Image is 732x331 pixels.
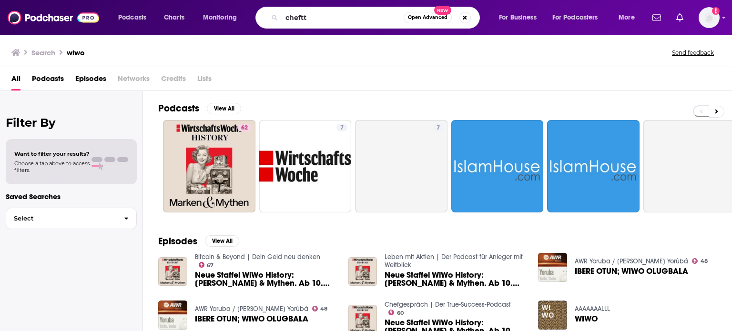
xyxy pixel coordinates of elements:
[163,120,255,212] a: 62
[312,306,328,311] a: 48
[207,263,213,268] span: 67
[385,271,527,287] span: Neue Staffel WiWo History: [PERSON_NAME] & Mythen. Ab 10. Mai
[538,253,567,282] img: IBERE OTUN; WIWO OLUGBALA
[397,311,404,315] span: 60
[195,305,308,313] a: AWR Yoruba / èdèe Yorùbá
[385,253,523,269] a: Leben mit Aktien | Der Podcast für Anleger mit Weitblick
[158,10,190,25] a: Charts
[434,6,451,15] span: New
[195,271,337,287] span: Neue Staffel WiWo History: [PERSON_NAME] & Mythen. Ab 10. Mai
[546,10,612,25] button: open menu
[669,49,717,57] button: Send feedback
[575,305,610,313] a: AAAAAAALLL
[241,123,248,133] span: 62
[355,120,447,212] a: 7
[575,267,688,275] a: IBERE OTUN; WIWO OLUGBALA
[6,215,116,221] span: Select
[118,11,146,24] span: Podcasts
[433,124,444,131] a: 7
[8,9,99,27] img: Podchaser - Follow, Share and Rate Podcasts
[649,10,665,26] a: Show notifications dropdown
[701,259,708,263] span: 48
[575,315,598,323] a: WIWO
[195,253,320,261] a: Bitcoin & Beyond | Dein Geld neu denken
[6,192,137,201] p: Saved Searches
[538,301,567,330] img: WIWO
[75,71,106,90] a: Episodes
[699,7,720,28] img: User Profile
[67,48,85,57] h3: wiwo
[158,102,241,114] a: PodcastsView All
[404,12,452,23] button: Open AdvancedNew
[158,301,187,330] img: IBERE OTUN; WIWO OLUGBALA
[164,11,184,24] span: Charts
[340,123,344,133] span: 7
[348,257,377,286] img: Neue Staffel WiWo History: Marken & Mythen. Ab 10. Mai
[118,71,150,90] span: Networks
[692,258,708,264] a: 48
[31,48,55,57] h3: Search
[14,160,90,173] span: Choose a tab above to access filters.
[195,315,308,323] a: IBERE OTUN; WIWO OLUGBALA
[14,150,90,157] span: Want to filter your results?
[203,11,237,24] span: Monitoring
[195,271,337,287] a: Neue Staffel WiWo History: Marken & Mythen. Ab 10. Mai
[196,10,249,25] button: open menu
[437,123,440,133] span: 7
[11,71,20,90] a: All
[158,235,239,247] a: EpisodesView All
[336,124,347,131] a: 7
[282,10,404,25] input: Search podcasts, credits, & more...
[672,10,687,26] a: Show notifications dropdown
[575,257,688,265] a: AWR Yoruba / èdèe Yorùbá
[259,120,352,212] a: 7
[385,271,527,287] a: Neue Staffel WiWo History: Marken & Mythen. Ab 10. Mai
[264,7,489,29] div: Search podcasts, credits, & more...
[237,124,252,131] a: 62
[161,71,186,90] span: Credits
[197,71,212,90] span: Lists
[699,7,720,28] span: Logged in as HannahCR
[158,235,197,247] h2: Episodes
[207,103,241,114] button: View All
[499,11,537,24] span: For Business
[408,15,447,20] span: Open Advanced
[699,7,720,28] button: Show profile menu
[158,257,187,286] img: Neue Staffel WiWo History: Marken & Mythen. Ab 10. Mai
[32,71,64,90] a: Podcasts
[320,307,327,311] span: 48
[205,235,239,247] button: View All
[6,116,137,130] h2: Filter By
[112,10,159,25] button: open menu
[199,262,214,268] a: 67
[492,10,549,25] button: open menu
[552,11,598,24] span: For Podcasters
[158,102,199,114] h2: Podcasts
[619,11,635,24] span: More
[6,208,137,229] button: Select
[385,301,511,309] a: Chefgespräch | Der True-Success-Podcast
[388,310,404,315] a: 60
[612,10,647,25] button: open menu
[712,7,720,15] svg: Add a profile image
